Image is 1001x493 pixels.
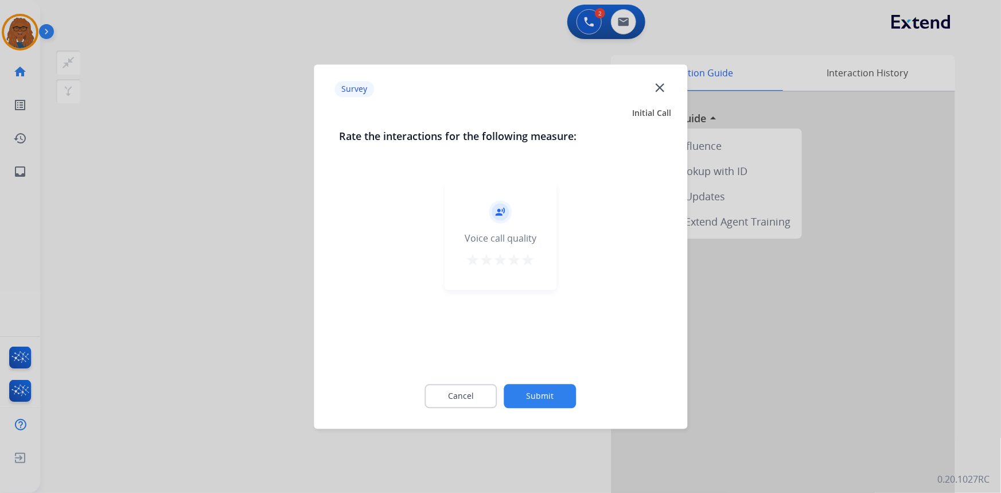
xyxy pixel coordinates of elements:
[496,207,506,217] mat-icon: record_voice_over
[652,80,667,95] mat-icon: close
[937,472,990,486] p: 0.20.1027RC
[339,128,662,144] h3: Rate the interactions for the following measure:
[494,253,508,267] mat-icon: star
[521,253,535,267] mat-icon: star
[334,81,374,98] p: Survey
[504,384,577,408] button: Submit
[632,107,671,119] span: Initial Call
[508,253,521,267] mat-icon: star
[466,253,480,267] mat-icon: star
[465,231,536,245] div: Voice call quality
[425,384,497,408] button: Cancel
[480,253,494,267] mat-icon: star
